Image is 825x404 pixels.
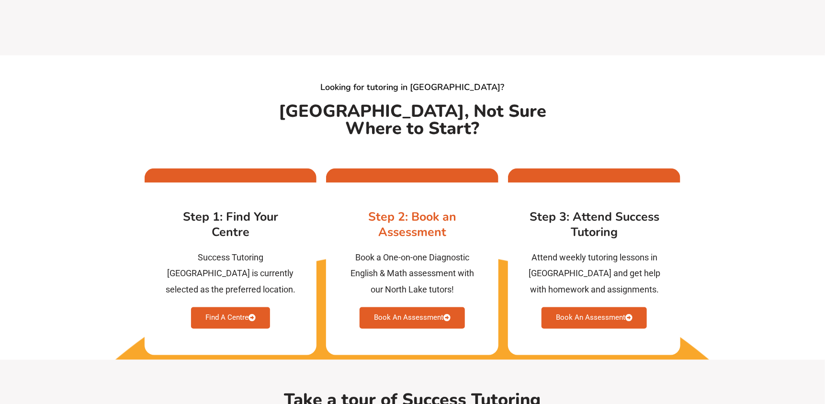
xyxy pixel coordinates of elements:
[191,307,270,329] a: Find A Centre
[666,296,825,404] iframe: Chat Widget
[265,82,560,93] h2: Looking for tutoring in [GEOGRAPHIC_DATA]?
[164,250,298,298] div: Success Tutoring [GEOGRAPHIC_DATA] is currently selected as the preferred location.
[265,103,560,137] h1: [GEOGRAPHIC_DATA], Not Sure Where to Start?
[542,307,647,329] a: Book An Assessment
[345,250,479,298] div: Book a One-on-one Diagnostic English & Math assessment with our North Lake tutors!
[360,307,465,329] a: Book An Assessment
[164,209,298,240] h3: Step 1: Find Your Centre
[527,209,661,240] h3: Step 3: Attend Success Tutoring
[527,250,661,298] div: Attend weekly tutoring lessons in [GEOGRAPHIC_DATA] and get help with homework and assignments.​
[345,209,479,240] h3: Step 2: Book an Assessment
